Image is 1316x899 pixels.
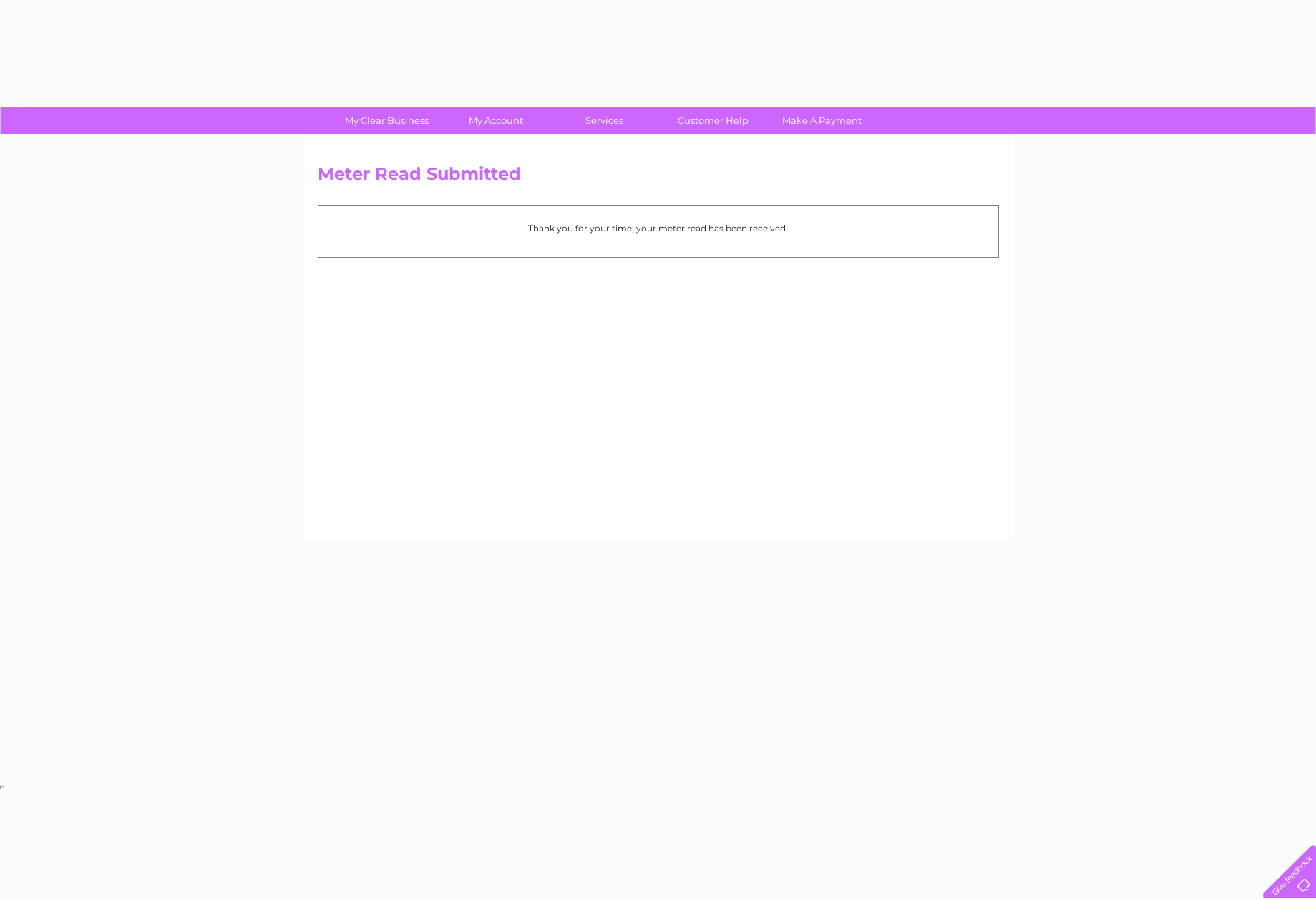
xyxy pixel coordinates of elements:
a: Make A Payment [763,107,881,134]
p: Thank you for your time, your meter read has been received. [326,221,991,235]
a: My Account [437,107,555,134]
a: My Clear Business [328,107,446,134]
h2: Meter Read Submitted [318,164,999,191]
a: Services [545,107,663,134]
a: Customer Help [654,107,772,134]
